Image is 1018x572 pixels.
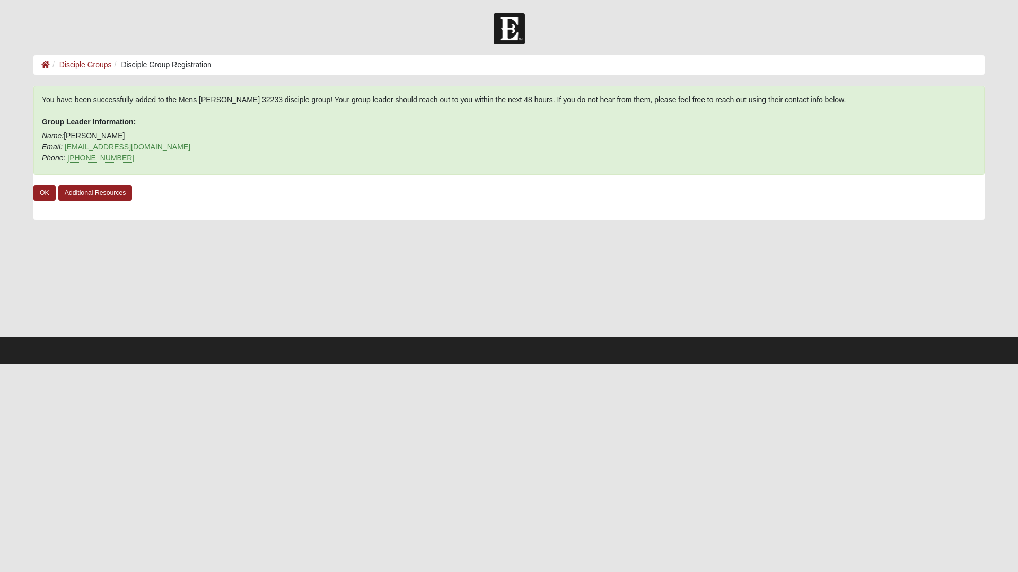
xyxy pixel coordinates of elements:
[42,130,976,164] p: [PERSON_NAME]
[33,86,985,175] div: You have been successfully added to the Mens [PERSON_NAME] 32233 disciple group! Your group leade...
[58,185,133,201] a: Additional Resources
[42,154,65,162] i: Phone:
[42,118,136,126] b: Group Leader Information:
[42,131,64,140] i: Name:
[59,60,112,69] a: Disciple Groups
[494,13,525,44] img: Church of Eleven22 Logo
[42,142,63,151] i: Email:
[65,142,190,151] a: [EMAIL_ADDRESS][DOMAIN_NAME]
[33,185,56,201] a: OK
[67,154,134,163] a: [PHONE_NUMBER]
[112,59,212,70] li: Disciple Group Registration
